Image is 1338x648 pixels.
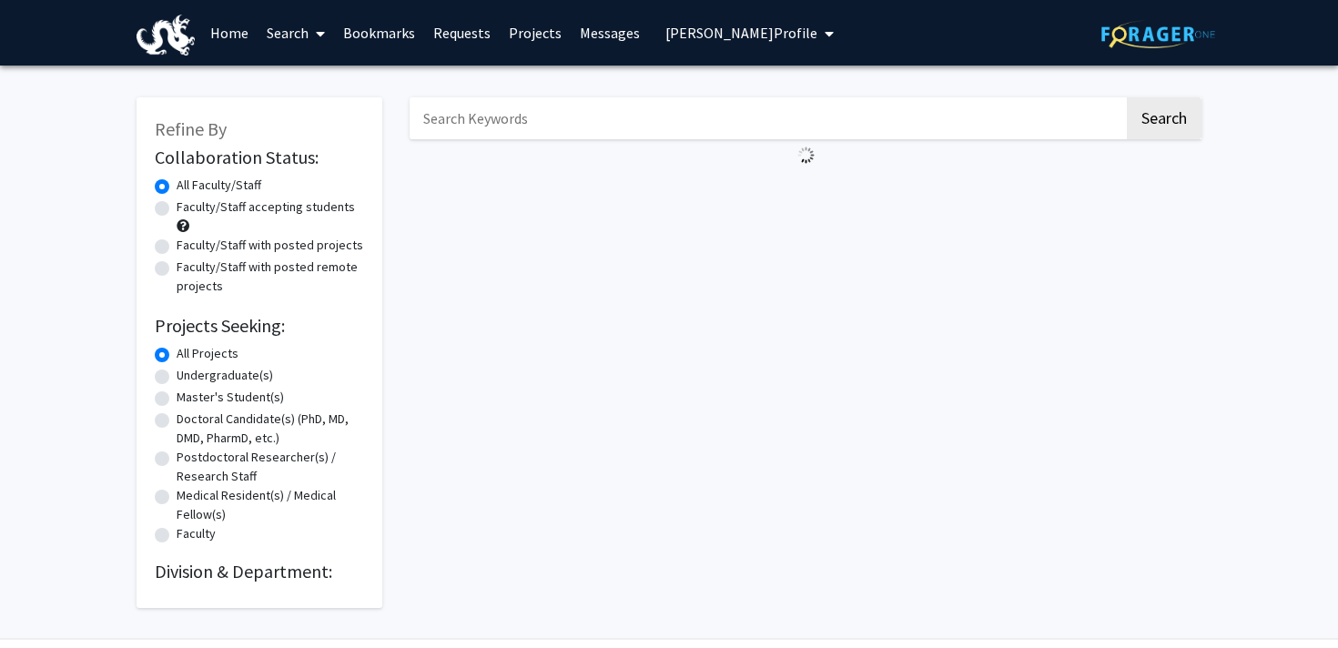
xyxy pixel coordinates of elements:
label: Faculty/Staff accepting students [177,197,355,217]
nav: Page navigation [410,171,1201,213]
img: ForagerOne Logo [1101,20,1215,48]
img: Drexel University Logo [137,15,195,56]
h2: Collaboration Status: [155,147,364,168]
input: Search Keywords [410,97,1124,139]
a: Bookmarks [334,1,424,65]
a: Requests [424,1,500,65]
label: Medical Resident(s) / Medical Fellow(s) [177,486,364,524]
a: Messages [571,1,649,65]
label: All Faculty/Staff [177,176,261,195]
h2: Projects Seeking: [155,315,364,337]
a: Search [258,1,334,65]
label: Faculty/Staff with posted projects [177,236,363,255]
label: Master's Student(s) [177,388,284,407]
label: All Projects [177,344,238,363]
label: Undergraduate(s) [177,366,273,385]
img: Loading [790,139,822,171]
h2: Division & Department: [155,561,364,582]
a: Projects [500,1,571,65]
label: Postdoctoral Researcher(s) / Research Staff [177,448,364,486]
label: Faculty/Staff with posted remote projects [177,258,364,296]
button: Search [1127,97,1201,139]
label: Doctoral Candidate(s) (PhD, MD, DMD, PharmD, etc.) [177,410,364,448]
label: Faculty [177,524,216,543]
a: Home [201,1,258,65]
span: Refine By [155,117,227,140]
span: [PERSON_NAME] Profile [665,24,817,42]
